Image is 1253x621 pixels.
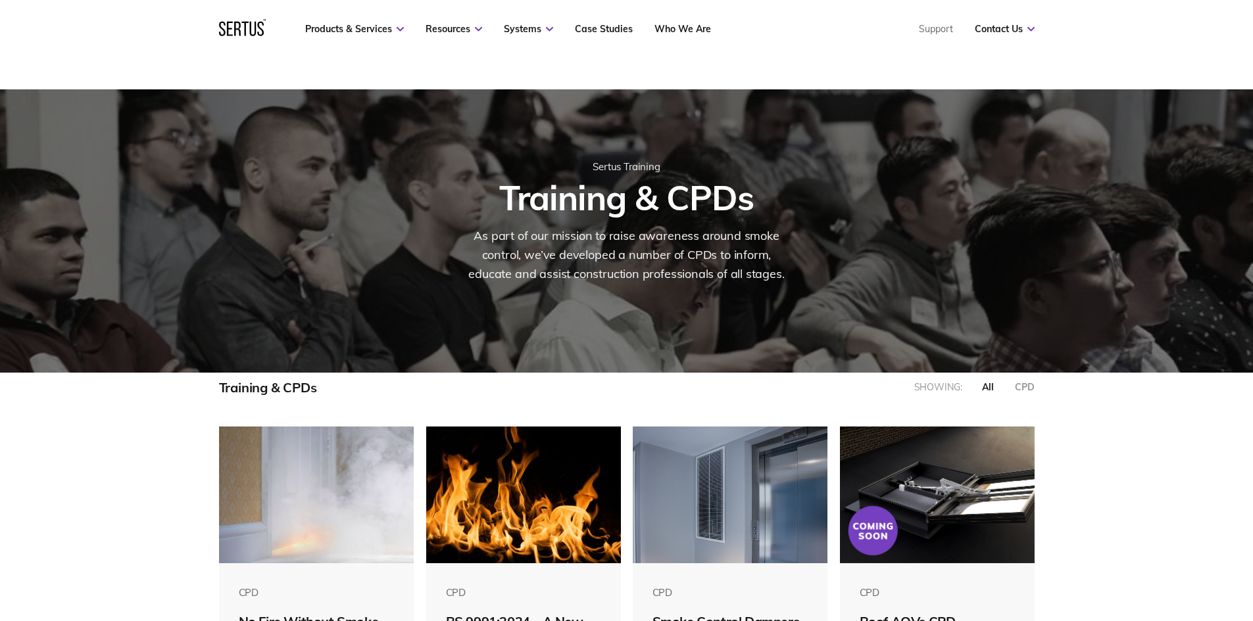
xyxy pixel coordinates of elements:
div: As part of our mission to raise awareness around smoke control, we’ve developed a number of CPDs ... [462,227,791,283]
div: CPD [652,586,808,599]
a: Systems [504,23,553,35]
div: Training & CPDs [219,379,317,396]
div: Sertus Training [268,160,986,173]
div: all [982,381,994,393]
a: Support [919,23,953,35]
div: CPD [860,586,1016,599]
div: CPD [239,586,395,599]
div: Showing: [914,381,962,393]
div: CPD [1015,381,1035,393]
a: Case Studies [575,23,633,35]
a: Resources [426,23,482,35]
a: Products & Services [305,23,404,35]
div: CPD [446,586,602,599]
a: Who We Are [654,23,711,35]
a: Contact Us [975,23,1035,35]
h1: Training & CPDs [268,176,986,219]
